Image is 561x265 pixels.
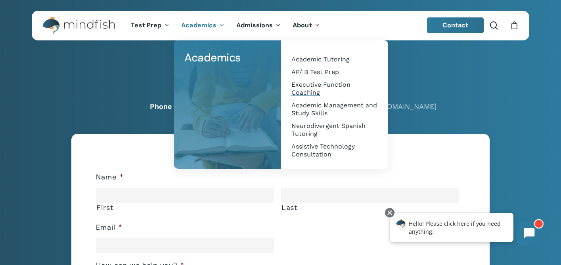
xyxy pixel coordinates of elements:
a: Test Prep [125,22,175,29]
a: Executive Function Coaching [289,78,380,99]
span: Academic Tutoring [291,55,350,63]
a: Academic Management and Study Skills [289,99,380,120]
span: AP/IB Test Prep [291,68,339,76]
span: Academic Management and Study Skills [291,101,377,117]
span: Neurodivergent Spanish Tutoring [291,122,366,137]
span: Executive Function Coaching [291,81,350,96]
label: Email [96,223,123,232]
label: First [96,204,274,212]
span: Academics [184,50,241,65]
span: Academics [181,21,216,29]
iframe: Chatbot [381,206,550,254]
a: AP/IB Test Prep [289,66,380,78]
a: Contact [427,17,484,33]
a: About [287,22,326,29]
a: Assistive Technology Consultation [289,140,380,161]
span: Assistive Technology Consultation [291,143,355,158]
a: Academics [175,22,230,29]
a: [EMAIL_ADDRESS][DOMAIN_NAME] [316,102,437,111]
span: Contact [442,21,469,29]
header: Main Menu [32,11,529,40]
h2: Get in Touch [32,68,529,91]
label: Last [281,204,459,212]
a: Neurodivergent Spanish Tutoring [289,120,380,140]
a: Admissions [230,22,287,29]
a: Academics [182,48,273,67]
span: Admissions [236,21,273,29]
a: Academic Tutoring [289,53,380,66]
label: Name [96,173,124,182]
nav: Main Menu [125,11,325,40]
a: Cart [510,21,519,30]
span: Test Prep [131,21,161,29]
strong: Phone Number: [150,102,204,111]
span: About [293,21,312,29]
